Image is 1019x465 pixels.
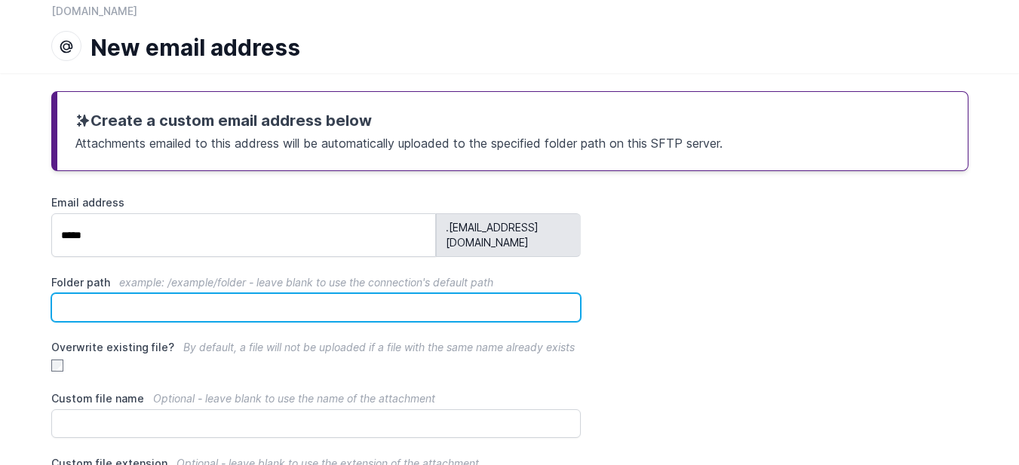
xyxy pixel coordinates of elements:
[183,341,575,353] span: By default, a file will not be uploaded if a file with the same name already exists
[51,195,582,210] label: Email address
[51,340,582,355] label: Overwrite existing file?
[75,110,950,131] h3: Create a custom email address below
[51,4,968,28] nav: Breadcrumb
[51,275,582,290] label: Folder path
[51,391,582,406] label: Custom file name
[51,4,137,19] a: [DOMAIN_NAME]
[91,34,956,61] h1: New email address
[944,390,1001,447] iframe: Drift Widget Chat Controller
[153,392,435,405] span: Optional - leave blank to use the name of the attachment
[75,131,950,152] p: Attachments emailed to this address will be automatically uploaded to the specified folder path o...
[436,213,581,257] span: .[EMAIL_ADDRESS][DOMAIN_NAME]
[119,276,493,289] span: example: /example/folder - leave blank to use the connection's default path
